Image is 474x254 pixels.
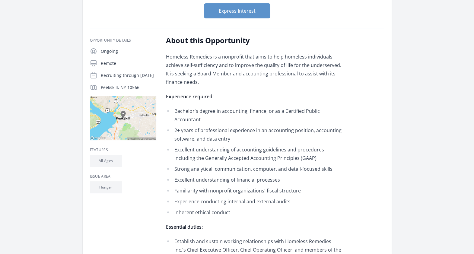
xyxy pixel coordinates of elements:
li: Excellent understanding of accounting guidelines and procedures including the Generally Accepted ... [166,145,342,162]
li: Bachelor's degree in accounting, finance, or as a Certified Public Accountant [166,107,342,124]
li: Inherent ethical conduct [166,208,342,217]
p: Remote [101,60,156,66]
h2: About this Opportunity [166,36,342,45]
strong: Essential duties: [166,224,203,230]
li: Experience conducting internal and external audits [166,197,342,206]
li: Familiarity with nonprofit organizations' fiscal structure [166,186,342,195]
h3: Issue area [90,174,156,179]
li: Strong analytical, communication, computer, and detail-focused skills [166,165,342,173]
h3: Opportunity Details [90,38,156,43]
p: Peekskill, NY 10566 [101,84,156,90]
h3: Features [90,148,156,152]
p: Homeless Remedies is a nonprofit that aims to help homeless individuals achieve self-sufficiency ... [166,52,342,86]
img: Map [90,96,156,140]
button: Express Interest [204,3,270,18]
li: Hunger [90,181,122,193]
li: All Ages [90,155,122,167]
p: Ongoing [101,48,156,54]
li: Excellent understanding of financial processes [166,176,342,184]
strong: Experience required: [166,93,214,100]
p: Recruiting through [DATE] [101,72,156,78]
li: 2+ years of professional experience in an accounting position, accounting software, and data entry [166,126,342,143]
